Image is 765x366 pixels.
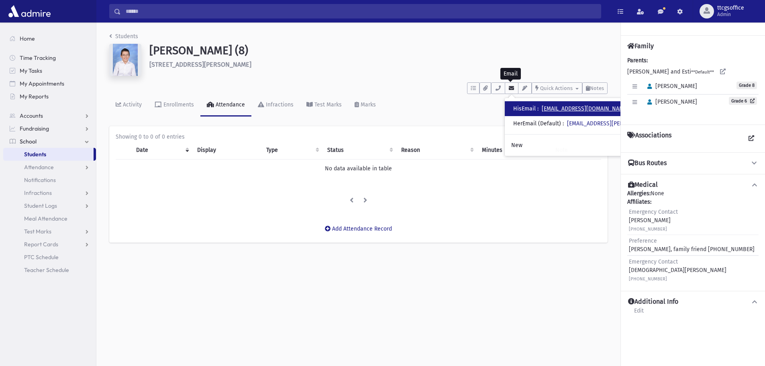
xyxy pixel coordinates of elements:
h4: Additional Info [628,298,678,306]
a: View all Associations [744,131,759,146]
input: Search [121,4,601,18]
h4: Family [627,42,654,50]
h4: Bus Routes [628,159,667,168]
div: Showing 0 to 0 of 0 entries [116,133,601,141]
b: Affiliates: [627,198,651,205]
a: Marks [348,94,382,117]
span: [PERSON_NAME] [644,98,697,105]
h4: Associations [627,131,671,146]
span: ttcgsoffice [717,5,744,11]
a: Test Marks [3,225,96,238]
span: : [537,105,539,112]
span: Accounts [20,112,43,119]
b: Allergies: [627,190,651,197]
a: Fundraising [3,122,96,135]
nav: breadcrumb [109,32,138,44]
h4: Medical [628,181,658,189]
span: Emergency Contact [629,209,678,215]
a: Home [3,32,96,45]
a: Enrollments [148,94,200,117]
button: Quick Actions [532,82,582,94]
span: Report Cards [24,241,58,248]
a: Student Logs [3,199,96,212]
a: Edit [634,306,644,321]
div: Activity [121,101,142,108]
span: Test Marks [24,228,51,235]
a: My Reports [3,90,96,103]
a: School [3,135,96,148]
button: Add Attendance Record [320,222,397,236]
th: Status: activate to sort column ascending [322,141,396,159]
div: Infractions [264,101,294,108]
span: Notes [590,85,604,91]
span: PTC Schedule [24,254,59,261]
a: My Appointments [3,77,96,90]
span: School [20,138,37,145]
span: [PERSON_NAME] [644,83,697,90]
a: [EMAIL_ADDRESS][PERSON_NAME][DOMAIN_NAME] [567,120,696,127]
div: HisEmail [513,104,628,113]
span: My Appointments [20,80,64,87]
span: Home [20,35,35,42]
span: Students [24,151,46,158]
span: Preference [629,237,657,244]
th: Minutes [477,141,551,159]
a: Meal Attendance [3,212,96,225]
div: HerEmail (Default) [513,119,696,128]
b: Parents: [627,57,648,64]
th: Type: activate to sort column ascending [261,141,323,159]
span: My Tasks [20,67,42,74]
img: 9iYgP8= [109,44,141,76]
h6: [STREET_ADDRESS][PERSON_NAME] [149,61,608,68]
th: Display [192,141,261,159]
a: Activity [109,94,148,117]
span: Meal Attendance [24,215,67,222]
span: Quick Actions [540,85,573,91]
span: Infractions [24,189,52,196]
div: Email [500,68,521,80]
div: Attendance [214,101,245,108]
td: No data available in table [116,159,601,178]
div: None [627,189,759,284]
button: Bus Routes [627,159,759,168]
a: Infractions [251,94,300,117]
a: Attendance [3,161,96,174]
small: [PHONE_NUMBER] [629,276,667,282]
button: Additional Info [627,298,759,306]
a: Notifications [3,174,96,186]
div: Enrollments [162,101,194,108]
a: Students [3,148,94,161]
a: Attendance [200,94,251,117]
a: Students [109,33,138,40]
a: New [505,138,702,153]
a: Teacher Schedule [3,264,96,276]
a: Infractions [3,186,96,199]
h1: [PERSON_NAME] (8) [149,44,608,57]
span: Fundraising [20,125,49,132]
a: Grade 6 [729,97,757,105]
a: Accounts [3,109,96,122]
div: Marks [359,101,376,108]
th: Date: activate to sort column ascending [131,141,192,159]
div: [DEMOGRAPHIC_DATA][PERSON_NAME] [629,258,726,283]
div: [PERSON_NAME] [629,208,678,233]
a: [EMAIL_ADDRESS][DOMAIN_NAME] [542,105,628,112]
a: Test Marks [300,94,348,117]
a: Time Tracking [3,51,96,64]
div: [PERSON_NAME] and Esti [627,56,759,118]
button: Medical [627,181,759,189]
span: Time Tracking [20,54,56,61]
span: Attendance [24,164,54,171]
a: Report Cards [3,238,96,251]
span: Teacher Schedule [24,266,69,274]
span: Admin [717,11,744,18]
span: Grade 8 [736,82,757,89]
small: [PHONE_NUMBER] [629,227,667,232]
span: Emergency Contact [629,258,678,265]
span: Notifications [24,176,56,184]
span: Student Logs [24,202,57,209]
a: My Tasks [3,64,96,77]
div: Test Marks [313,101,342,108]
img: AdmirePro [6,3,53,19]
a: PTC Schedule [3,251,96,264]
